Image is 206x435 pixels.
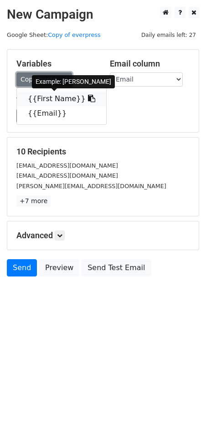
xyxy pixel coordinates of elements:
[32,75,115,88] div: Example: [PERSON_NAME]
[16,72,72,87] a: Copy/paste...
[48,31,100,38] a: Copy of everpress
[17,106,106,121] a: {{Email}}
[16,172,118,179] small: [EMAIL_ADDRESS][DOMAIN_NAME]
[7,31,101,38] small: Google Sheet:
[16,162,118,169] small: [EMAIL_ADDRESS][DOMAIN_NAME]
[138,31,199,38] a: Daily emails left: 27
[16,147,190,157] h5: 10 Recipients
[110,59,190,69] h5: Email column
[7,7,199,22] h2: New Campaign
[16,230,190,241] h5: Advanced
[39,259,79,276] a: Preview
[17,92,106,106] a: {{First Name}}
[16,195,51,207] a: +7 more
[16,183,166,189] small: [PERSON_NAME][EMAIL_ADDRESS][DOMAIN_NAME]
[82,259,151,276] a: Send Test Email
[7,259,37,276] a: Send
[16,59,96,69] h5: Variables
[138,30,199,40] span: Daily emails left: 27
[160,391,206,435] iframe: Chat Widget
